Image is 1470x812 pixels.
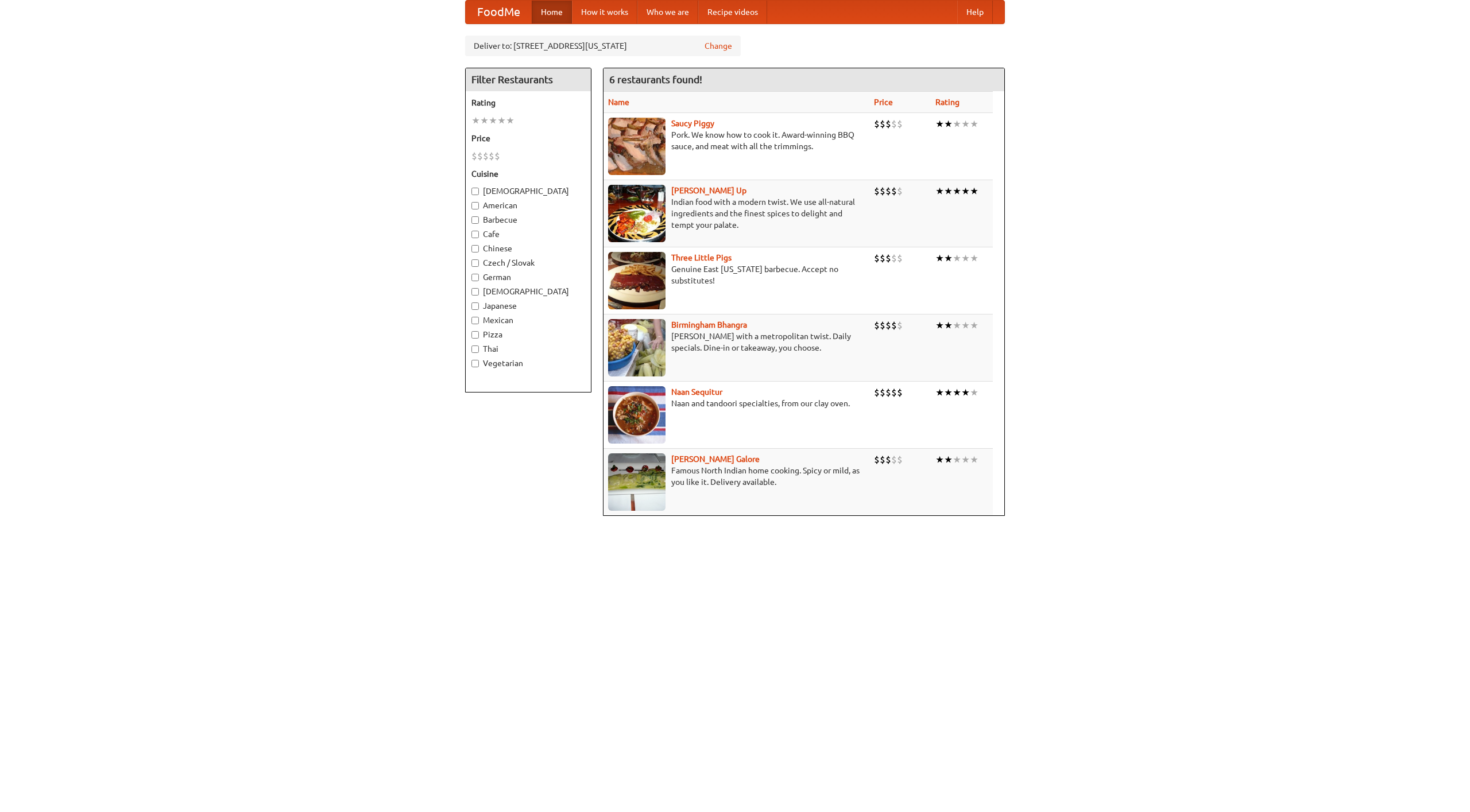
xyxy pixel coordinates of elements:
[471,358,585,369] label: Vegetarian
[471,214,585,226] label: Barbecue
[466,68,591,91] h4: Filter Restaurants
[471,168,585,180] h5: Cuisine
[970,118,978,130] li: ★
[935,252,944,265] li: ★
[608,386,666,444] img: naansequitur.jpg
[471,228,585,240] label: Cafe
[671,454,760,464] a: [PERSON_NAME] Galore
[671,119,714,128] a: Saucy Piggy
[471,133,585,144] h5: Price
[891,118,897,130] li: $
[608,196,865,231] p: Indian food with a modern twist. We use all-natural ingredients and the finest spices to delight ...
[572,1,637,24] a: How it works
[471,216,479,224] input: Barbecue
[637,1,698,24] a: Who we are
[880,453,885,466] li: $
[944,453,953,466] li: ★
[608,129,865,152] p: Pork. We know how to cook it. Award-winning BBQ sauce, and meat with all the trimmings.
[608,398,865,409] p: Naan and tandoori specialties, from our clay oven.
[953,185,961,197] li: ★
[671,320,747,329] b: Birmingham Bhangra
[885,252,891,265] li: $
[874,118,880,130] li: $
[885,185,891,197] li: $
[944,118,953,130] li: ★
[471,343,585,355] label: Thai
[935,185,944,197] li: ★
[897,386,903,399] li: $
[891,252,897,265] li: $
[671,253,732,262] b: Three Little Pigs
[885,319,891,332] li: $
[897,118,903,130] li: $
[471,317,479,324] input: Mexican
[961,252,970,265] li: ★
[880,185,885,197] li: $
[891,453,897,466] li: $
[880,386,885,399] li: $
[897,319,903,332] li: $
[489,150,494,162] li: $
[891,319,897,332] li: $
[471,329,585,340] label: Pizza
[506,114,514,127] li: ★
[880,118,885,130] li: $
[471,243,585,254] label: Chinese
[608,331,865,353] p: [PERSON_NAME] with a metropolitan twist. Daily specials. Dine-in or takeaway, you choose.
[608,263,865,286] p: Genuine East [US_STATE] barbecue. Accept no substitutes!
[671,186,746,195] a: [PERSON_NAME] Up
[471,231,479,238] input: Cafe
[961,185,970,197] li: ★
[471,188,479,195] input: [DEMOGRAPHIC_DATA]
[961,386,970,399] li: ★
[477,150,483,162] li: $
[935,118,944,130] li: ★
[935,98,960,107] a: Rating
[874,98,893,107] a: Price
[494,150,500,162] li: $
[961,118,970,130] li: ★
[953,118,961,130] li: ★
[897,252,903,265] li: $
[880,319,885,332] li: $
[885,453,891,466] li: $
[953,386,961,399] li: ★
[874,252,880,265] li: $
[970,185,978,197] li: ★
[961,453,970,466] li: ★
[897,185,903,197] li: $
[480,114,489,127] li: ★
[874,386,880,399] li: $
[944,386,953,399] li: ★
[885,386,891,399] li: $
[608,319,666,376] img: bhangra.jpg
[957,1,993,24] a: Help
[471,185,585,197] label: [DEMOGRAPHIC_DATA]
[705,40,732,52] a: Change
[608,185,666,242] img: curryup.jpg
[891,386,897,399] li: $
[471,288,479,296] input: [DEMOGRAPHIC_DATA]
[471,257,585,269] label: Czech / Slovak
[970,319,978,332] li: ★
[874,453,880,466] li: $
[471,274,479,281] input: German
[608,453,666,511] img: currygalore.jpg
[608,98,629,107] a: Name
[465,36,741,56] div: Deliver to: [STREET_ADDRESS][US_STATE]
[483,150,489,162] li: $
[471,97,585,108] h5: Rating
[961,319,970,332] li: ★
[608,118,666,175] img: saucy.jpg
[471,271,585,283] label: German
[970,252,978,265] li: ★
[953,252,961,265] li: ★
[608,252,666,309] img: littlepigs.jpg
[532,1,572,24] a: Home
[471,114,480,127] li: ★
[953,319,961,332] li: ★
[671,387,722,397] a: Naan Sequitur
